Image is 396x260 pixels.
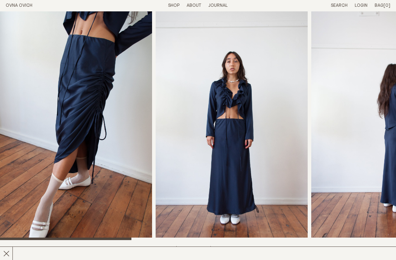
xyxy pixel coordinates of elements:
[187,3,201,9] summary: About
[375,3,384,8] span: Bag
[355,3,368,8] a: Login
[331,3,348,8] a: Search
[208,3,228,8] a: Journal
[209,246,228,251] span: $195.00
[384,3,390,8] span: [0]
[168,3,179,8] a: Shop
[6,3,32,8] a: Home
[156,11,308,240] div: 2 / 7
[156,11,308,240] img: Shall We Skirt
[6,246,98,256] h2: Shall We Skirt
[175,246,194,251] span: $390.00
